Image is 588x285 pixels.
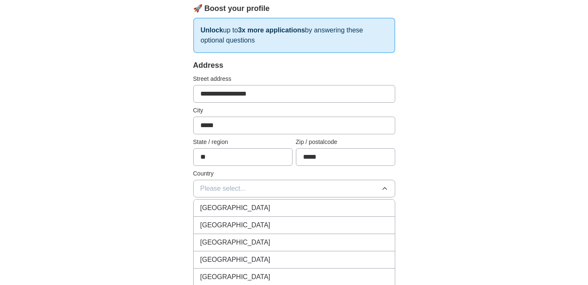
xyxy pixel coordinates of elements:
[193,180,395,197] button: Please select...
[200,220,271,230] span: [GEOGRAPHIC_DATA]
[200,237,271,248] span: [GEOGRAPHIC_DATA]
[200,184,246,194] span: Please select...
[238,27,305,34] strong: 3x more applications
[193,60,395,71] div: Address
[200,203,271,213] span: [GEOGRAPHIC_DATA]
[193,169,395,178] label: Country
[193,106,395,115] label: City
[193,3,395,14] div: 🚀 Boost your profile
[193,75,395,83] label: Street address
[200,255,271,265] span: [GEOGRAPHIC_DATA]
[193,138,293,146] label: State / region
[296,138,395,146] label: Zip / postalcode
[193,18,395,53] p: up to by answering these optional questions
[200,272,271,282] span: [GEOGRAPHIC_DATA]
[201,27,223,34] strong: Unlock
